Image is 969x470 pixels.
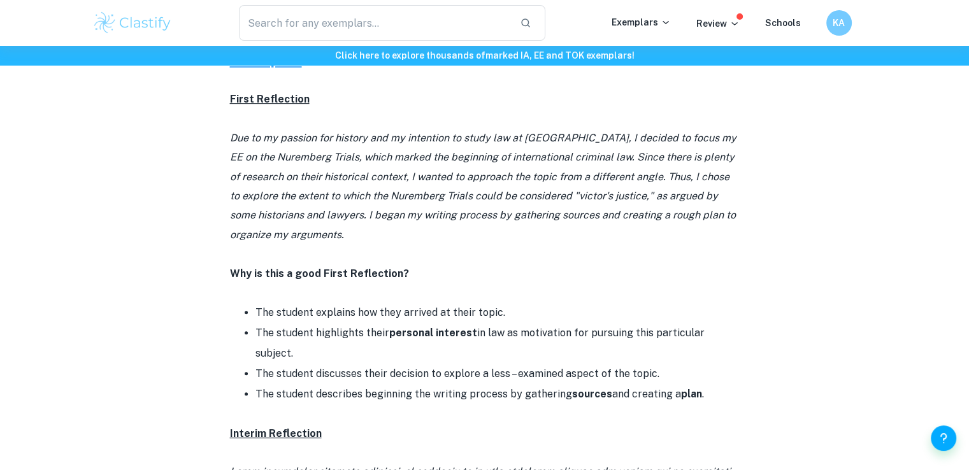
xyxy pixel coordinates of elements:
p: Review [696,17,740,31]
u: Example 1 [230,50,302,68]
strong: Why is this a good First Reflection? [230,267,409,280]
i: Due to my passion for history and my intention to study law at [GEOGRAPHIC_DATA], I decided to fo... [230,132,736,241]
button: Help and Feedback [931,425,956,451]
h6: KA [831,16,846,30]
li: The student highlights their in law as motivation for pursuing this particular subject. [255,323,740,364]
input: Search for any exemplars... [239,5,510,41]
button: KA [826,10,852,36]
a: Schools [765,18,801,28]
h6: Click here to explore thousands of marked IA, EE and TOK exemplars ! [3,48,966,62]
li: The student explains how they arrived at their topic. [255,303,740,323]
li: The student discusses their decision to explore a less – examined aspect of the topic. [255,364,740,384]
p: Exemplars [612,15,671,29]
li: The student describes beginning the writing process by gathering and creating a . [255,384,740,404]
img: Clastify logo [92,10,173,36]
u: Interim Reflection [230,427,322,439]
strong: personal interest [389,327,477,339]
strong: plan [681,388,702,400]
u: First Reflection [230,93,310,105]
strong: sources [572,388,612,400]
